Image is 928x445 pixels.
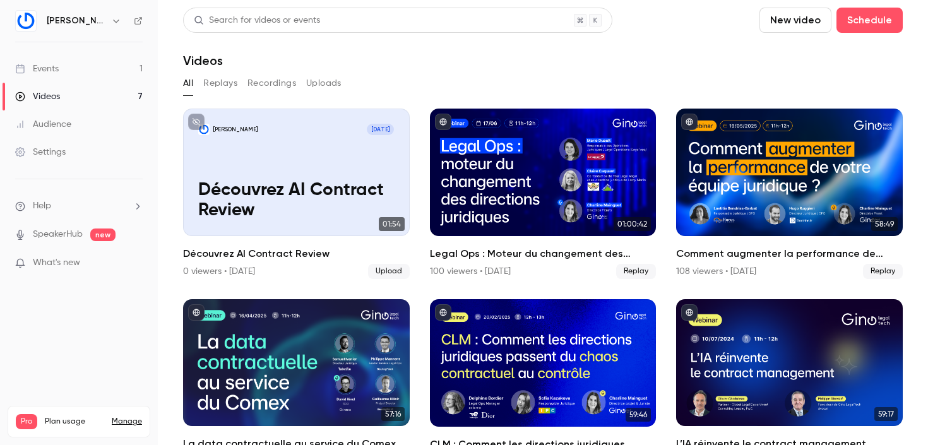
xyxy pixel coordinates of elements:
[203,73,237,93] button: Replays
[616,264,656,279] span: Replay
[430,265,511,278] div: 100 viewers • [DATE]
[626,408,651,422] span: 59:46
[90,228,116,241] span: new
[16,414,37,429] span: Pro
[430,109,657,279] li: Legal Ops : Moteur du changement des directions juridiques
[188,304,205,321] button: published
[381,407,405,421] span: 57:16
[213,126,258,133] p: [PERSON_NAME]
[112,417,142,427] a: Manage
[368,264,410,279] span: Upload
[45,417,104,427] span: Plan usage
[435,114,451,130] button: published
[183,109,410,279] li: Découvrez AI Contract Review
[676,109,903,279] a: 58:49Comment augmenter la performance de votre équipe juridique ?108 viewers • [DATE]Replay
[33,199,51,213] span: Help
[16,11,36,31] img: Gino LegalTech
[194,14,320,27] div: Search for videos or events
[188,114,205,130] button: unpublished
[379,217,405,231] span: 01:54
[33,228,83,241] a: SpeakerHub
[15,118,71,131] div: Audience
[183,8,903,437] section: Videos
[15,199,143,213] li: help-dropdown-opener
[874,407,898,421] span: 59:17
[676,265,756,278] div: 108 viewers • [DATE]
[247,73,296,93] button: Recordings
[15,146,66,158] div: Settings
[128,258,143,269] iframe: Noticeable Trigger
[183,53,223,68] h1: Videos
[33,256,80,270] span: What's new
[871,217,898,231] span: 58:49
[676,246,903,261] h2: Comment augmenter la performance de votre équipe juridique ?
[183,73,193,93] button: All
[430,246,657,261] h2: Legal Ops : Moteur du changement des directions juridiques
[836,8,903,33] button: Schedule
[198,180,394,221] p: Découvrez AI Contract Review
[681,114,698,130] button: published
[15,62,59,75] div: Events
[681,304,698,321] button: published
[430,109,657,279] a: 01:00:42Legal Ops : Moteur du changement des directions juridiques100 viewers • [DATE]Replay
[759,8,831,33] button: New video
[306,73,342,93] button: Uploads
[183,265,255,278] div: 0 viewers • [DATE]
[367,124,395,135] span: [DATE]
[15,90,60,103] div: Videos
[183,246,410,261] h2: Découvrez AI Contract Review
[614,217,651,231] span: 01:00:42
[183,109,410,279] a: Découvrez AI Contract Review[PERSON_NAME][DATE]Découvrez AI Contract Review01:54Découvrez AI Cont...
[435,304,451,321] button: published
[863,264,903,279] span: Replay
[676,109,903,279] li: Comment augmenter la performance de votre équipe juridique ?
[47,15,106,27] h6: [PERSON_NAME]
